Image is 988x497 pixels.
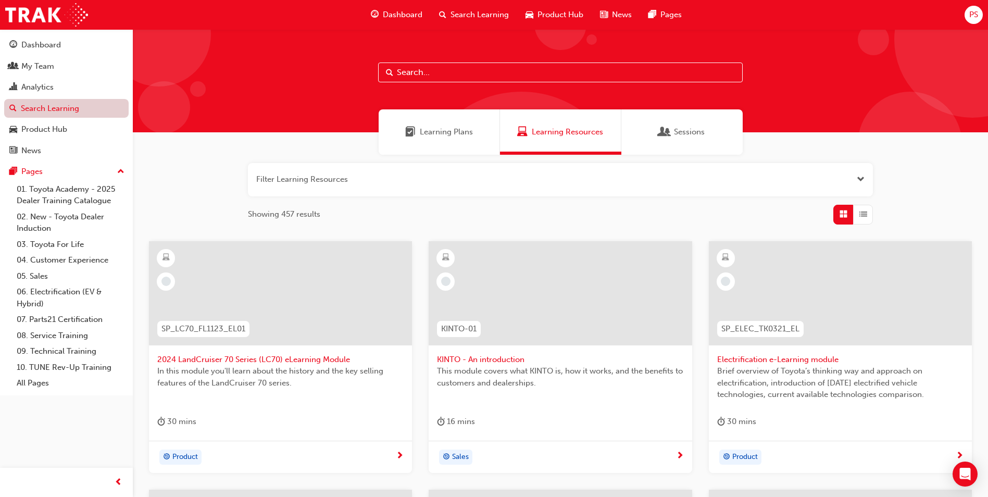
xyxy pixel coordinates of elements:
[21,39,61,51] div: Dashboard
[9,104,17,114] span: search-icon
[4,99,129,118] a: Search Learning
[161,323,245,335] span: SP_LC70_FL1123_EL01
[526,8,533,21] span: car-icon
[517,4,592,26] a: car-iconProduct Hub
[722,251,729,265] span: learningResourceType_ELEARNING-icon
[451,9,509,21] span: Search Learning
[4,141,129,160] a: News
[429,241,692,474] a: KINTO-01KINTO - An introductionThis module covers what KINTO is, how it works, and the benefits t...
[9,125,17,134] span: car-icon
[157,415,196,428] div: 30 mins
[4,33,129,162] button: DashboardMy TeamAnalyticsSearch LearningProduct HubNews
[532,126,603,138] span: Learning Resources
[4,120,129,139] a: Product Hub
[648,8,656,21] span: pages-icon
[600,8,608,21] span: news-icon
[4,162,129,181] button: Pages
[172,451,198,463] span: Product
[12,237,129,253] a: 03. Toyota For Life
[717,365,964,401] span: Brief overview of Toyota’s thinking way and approach on electrification, introduction of [DATE] e...
[12,375,129,391] a: All Pages
[717,415,725,428] span: duration-icon
[674,126,705,138] span: Sessions
[21,145,41,157] div: News
[443,451,450,464] span: target-icon
[612,9,632,21] span: News
[621,109,743,155] a: SessionsSessions
[4,57,129,76] a: My Team
[9,41,17,50] span: guage-icon
[117,165,124,179] span: up-icon
[956,452,964,461] span: next-icon
[640,4,690,26] a: pages-iconPages
[12,328,129,344] a: 08. Service Training
[953,462,978,487] div: Open Intercom Messenger
[21,166,43,178] div: Pages
[441,277,451,286] span: learningRecordVerb_NONE-icon
[12,359,129,376] a: 10. TUNE Rev-Up Training
[660,9,682,21] span: Pages
[9,83,17,92] span: chart-icon
[437,365,683,389] span: This module covers what KINTO is, how it works, and the benefits to customers and dealerships.
[441,323,477,335] span: KINTO-01
[437,354,683,366] span: KINTO - An introduction
[452,451,469,463] span: Sales
[157,415,165,428] span: duration-icon
[420,126,473,138] span: Learning Plans
[157,354,404,366] span: 2024 LandCruiser 70 Series (LC70) eLearning Module
[383,9,422,21] span: Dashboard
[4,78,129,97] a: Analytics
[157,365,404,389] span: In this module you'll learn about the history and the key selling features of the LandCruiser 70 ...
[659,126,670,138] span: Sessions
[248,208,320,220] span: Showing 457 results
[405,126,416,138] span: Learning Plans
[12,312,129,328] a: 07. Parts21 Certification
[439,8,446,21] span: search-icon
[437,415,445,428] span: duration-icon
[161,277,171,286] span: learningRecordVerb_NONE-icon
[4,35,129,55] a: Dashboard
[857,173,865,185] button: Open the filter
[386,67,393,79] span: Search
[717,415,756,428] div: 30 mins
[431,4,517,26] a: search-iconSearch Learning
[732,451,758,463] span: Product
[9,167,17,177] span: pages-icon
[162,251,170,265] span: learningResourceType_ELEARNING-icon
[163,451,170,464] span: target-icon
[721,277,730,286] span: learningRecordVerb_NONE-icon
[21,81,54,93] div: Analytics
[379,109,500,155] a: Learning PlansLearning Plans
[840,208,847,220] span: Grid
[859,208,867,220] span: List
[676,452,684,461] span: next-icon
[12,284,129,312] a: 06. Electrification (EV & Hybrid)
[5,3,88,27] img: Trak
[721,323,799,335] span: SP_ELEC_TK0321_EL
[9,146,17,156] span: news-icon
[500,109,621,155] a: Learning ResourcesLearning Resources
[21,60,54,72] div: My Team
[362,4,431,26] a: guage-iconDashboard
[21,123,67,135] div: Product Hub
[969,9,978,21] span: PS
[371,8,379,21] span: guage-icon
[9,62,17,71] span: people-icon
[723,451,730,464] span: target-icon
[965,6,983,24] button: PS
[517,126,528,138] span: Learning Resources
[437,415,475,428] div: 16 mins
[378,63,743,82] input: Search...
[592,4,640,26] a: news-iconNews
[537,9,583,21] span: Product Hub
[12,343,129,359] a: 09. Technical Training
[115,476,122,489] span: prev-icon
[12,268,129,284] a: 05. Sales
[12,209,129,237] a: 02. New - Toyota Dealer Induction
[709,241,972,474] a: SP_ELEC_TK0321_ELElectrification e-Learning moduleBrief overview of Toyota’s thinking way and app...
[396,452,404,461] span: next-icon
[12,181,129,209] a: 01. Toyota Academy - 2025 Dealer Training Catalogue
